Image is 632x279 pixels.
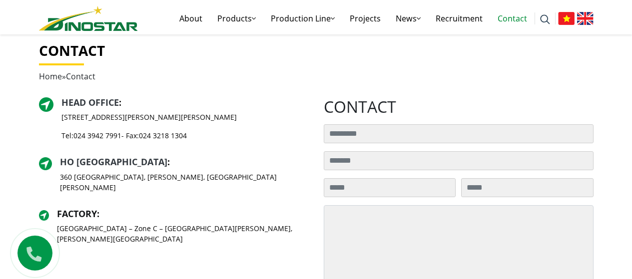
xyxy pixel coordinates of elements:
[540,14,550,24] img: search
[61,130,237,141] p: Tel: - Fax:
[263,2,342,34] a: Production Line
[39,210,49,220] img: directer
[577,12,594,25] img: English
[73,131,121,140] a: 024 3942 7991
[39,71,95,82] span: »
[558,12,575,25] img: Tiếng Việt
[61,96,119,108] a: Head Office
[39,97,53,112] img: directer
[428,2,490,34] a: Recruitment
[39,42,594,59] h1: Contact
[139,131,187,140] a: 024 3218 1304
[57,208,97,220] a: Factory
[39,157,52,170] img: directer
[60,172,309,193] p: 360 [GEOGRAPHIC_DATA], [PERSON_NAME], [GEOGRAPHIC_DATA][PERSON_NAME]
[66,71,95,82] span: Contact
[39,6,138,31] img: logo
[490,2,535,34] a: Contact
[57,223,309,244] p: [GEOGRAPHIC_DATA] – Zone C – [GEOGRAPHIC_DATA][PERSON_NAME], [PERSON_NAME][GEOGRAPHIC_DATA]
[210,2,263,34] a: Products
[172,2,210,34] a: About
[342,2,388,34] a: Projects
[60,156,167,168] a: HO [GEOGRAPHIC_DATA]
[61,97,237,108] h2: :
[324,97,594,116] h2: contact
[60,157,309,168] h2: :
[57,209,309,220] h2: :
[388,2,428,34] a: News
[39,71,62,82] a: Home
[61,112,237,122] p: [STREET_ADDRESS][PERSON_NAME][PERSON_NAME]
